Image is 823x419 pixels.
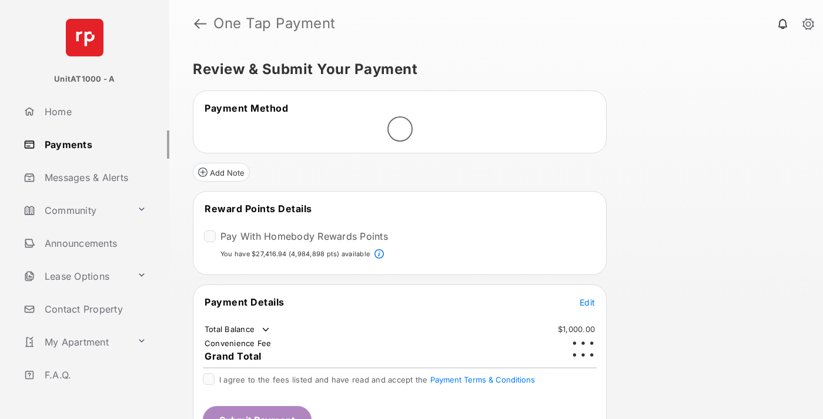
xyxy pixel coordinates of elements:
button: Add Note [193,163,250,182]
a: Contact Property [19,295,169,323]
button: Edit [580,296,595,308]
h5: Review & Submit Your Payment [193,62,790,76]
a: F.A.Q. [19,361,169,389]
span: Edit [580,297,595,307]
span: Grand Total [205,350,262,362]
label: Pay With Homebody Rewards Points [220,230,388,242]
strong: One Tap Payment [213,16,336,31]
span: I agree to the fees listed and have read and accept the [219,375,535,384]
span: Reward Points Details [205,203,312,214]
p: UnitAT1000 - A [54,73,115,85]
td: $1,000.00 [557,324,595,334]
span: Payment Details [205,296,285,308]
a: My Apartment [19,328,132,356]
td: Convenience Fee [204,338,272,348]
p: You have $27,416.94 (4,984,898 pts) available [220,249,370,259]
a: Messages & Alerts [19,163,169,192]
a: Payments [19,130,169,159]
button: I agree to the fees listed and have read and accept the [430,375,535,384]
td: Total Balance [204,324,272,336]
span: Payment Method [205,102,288,114]
img: svg+xml;base64,PHN2ZyB4bWxucz0iaHR0cDovL3d3dy53My5vcmcvMjAwMC9zdmciIHdpZHRoPSI2NCIgaGVpZ2h0PSI2NC... [66,19,103,56]
a: Lease Options [19,262,132,290]
a: Announcements [19,229,169,257]
a: Community [19,196,132,224]
a: Home [19,98,169,126]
